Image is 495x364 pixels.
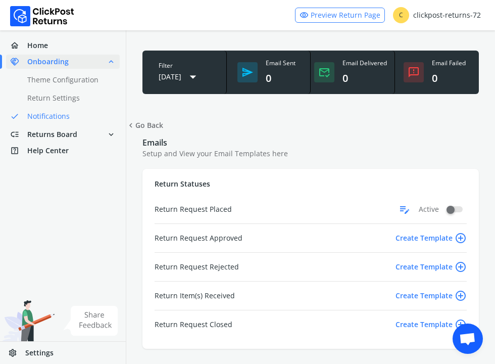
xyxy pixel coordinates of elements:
span: expand_more [107,127,116,142]
a: visibilityPreview Return Page [295,8,385,23]
span: expand_less [107,55,116,69]
img: Logo [10,6,74,26]
span: add_circle_outline [455,288,467,304]
div: 0 [266,71,295,85]
span: low_priority [10,127,27,142]
span: settings [8,346,25,360]
span: Create Template [395,288,467,304]
a: Theme Configuration [6,73,132,87]
p: Emails [142,136,479,149]
span: add_circle_outline [455,259,467,275]
span: Return Request Closed [155,320,232,330]
span: done [10,109,19,123]
span: handshake [10,55,27,69]
p: Return Statuses [155,179,467,189]
span: Create Template [395,316,467,333]
span: Return Request Approved [155,233,242,243]
a: homeHome [6,38,120,53]
span: Return Request Placed [155,204,232,214]
span: Home [27,40,48,51]
span: Settings [25,348,54,358]
span: Onboarding [27,57,69,67]
span: help_center [10,144,27,158]
span: Go Back [126,118,163,132]
span: visibility [300,8,309,22]
p: Setup and View your Email Templates here [142,149,479,159]
div: Filter [151,62,218,70]
div: clickpost-returns-72 [393,7,481,23]
span: Return Item(s) Received [155,291,235,301]
button: [DATE]arrow_drop_down [151,68,218,86]
div: Email Delivered [342,59,387,67]
div: Email Failed [432,59,466,67]
a: help_centerHelp Center [6,144,120,158]
div: 0 [432,71,466,85]
a: doneNotifications [6,109,132,123]
span: chevron_left [126,118,135,132]
span: Help Center [27,146,69,156]
a: Return Settings [6,91,132,105]
img: share feedback [63,306,118,336]
span: Create Template [395,259,467,275]
div: Open chat [453,324,483,354]
span: add_circle_outline [455,230,467,246]
div: 0 [342,71,387,85]
span: arrow_drop_down [185,68,201,86]
span: Return Request Rejected [155,262,239,272]
div: Email Sent [266,59,295,67]
span: C [393,7,409,23]
span: Create Template [395,230,467,246]
span: Returns Board [27,129,77,140]
span: home [10,38,27,53]
span: add_circle_outline [455,316,467,333]
span: Active [419,204,439,214]
span: edit_note [399,201,411,217]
